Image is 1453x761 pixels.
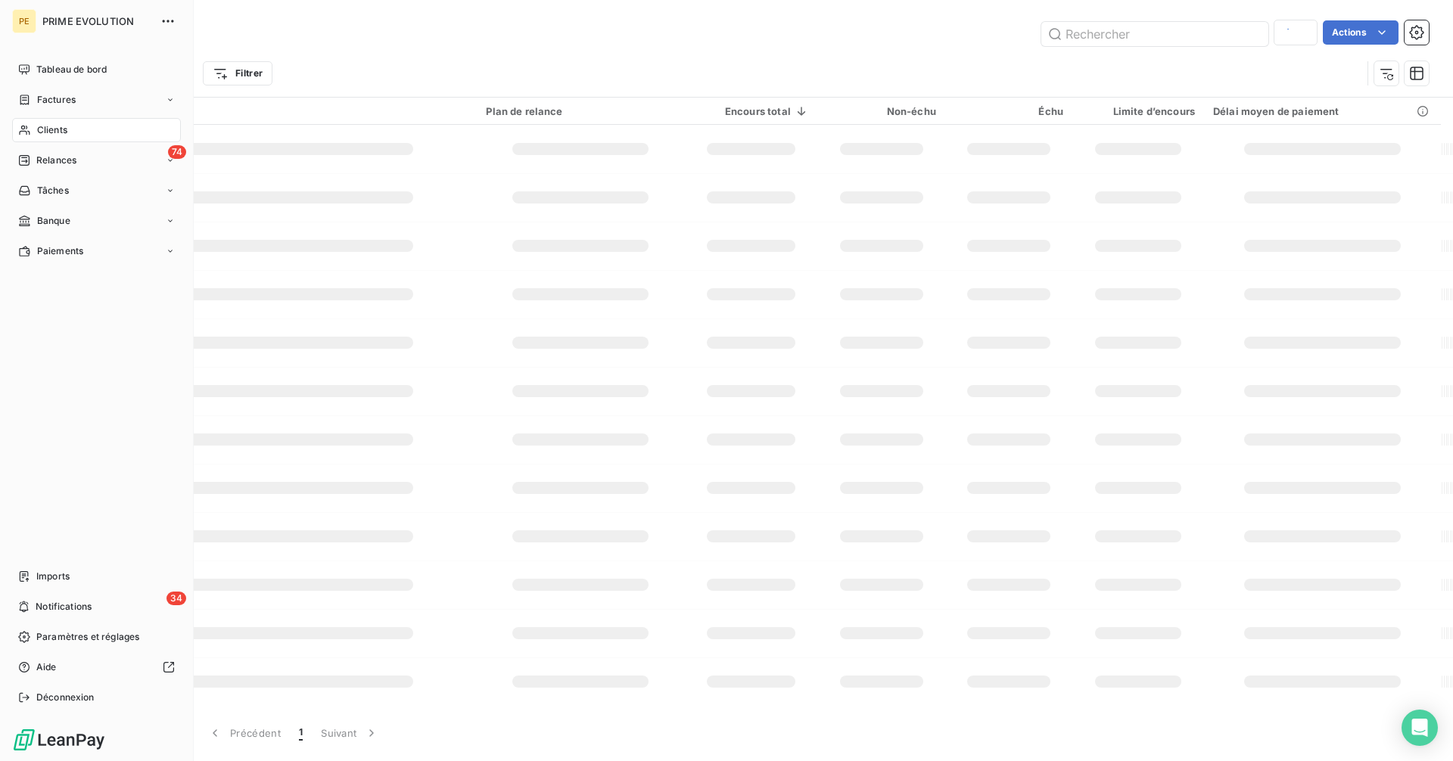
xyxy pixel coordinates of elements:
[37,244,83,258] span: Paiements
[36,600,92,613] span: Notifications
[36,691,95,704] span: Déconnexion
[166,592,186,605] span: 34
[36,660,57,674] span: Aide
[37,184,69,197] span: Tâches
[37,93,76,107] span: Factures
[37,123,67,137] span: Clients
[36,154,76,167] span: Relances
[312,717,388,749] button: Suivant
[36,570,70,583] span: Imports
[954,105,1063,117] div: Échu
[1041,22,1268,46] input: Rechercher
[299,725,303,741] span: 1
[42,15,151,27] span: PRIME EVOLUTION
[12,728,106,752] img: Logo LeanPay
[36,63,107,76] span: Tableau de bord
[37,214,70,228] span: Banque
[827,105,936,117] div: Non-échu
[203,61,272,85] button: Filtrer
[290,717,312,749] button: 1
[12,655,181,679] a: Aide
[1081,105,1195,117] div: Limite d’encours
[1323,20,1399,45] button: Actions
[12,9,36,33] div: PE
[198,717,290,749] button: Précédent
[36,630,139,644] span: Paramètres et réglages
[168,145,186,159] span: 74
[1402,710,1438,746] div: Open Intercom Messenger
[486,105,674,117] div: Plan de relance
[1213,105,1432,117] div: Délai moyen de paiement
[693,105,809,117] div: Encours total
